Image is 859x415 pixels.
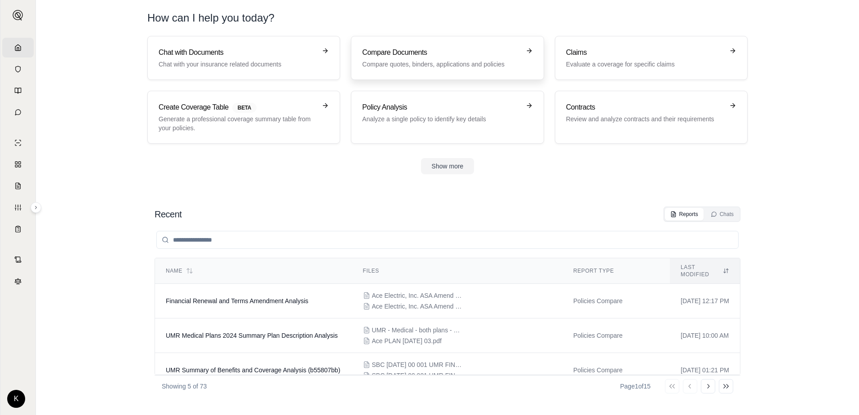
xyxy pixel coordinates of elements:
p: Evaluate a coverage for specific claims [566,60,724,69]
div: Last modified [681,264,729,278]
a: Chat with DocumentsChat with your insurance related documents [147,36,340,80]
td: Policies Compare [562,353,670,388]
button: Reports [665,208,704,221]
a: ContractsReview and analyze contracts and their requirements [555,91,748,144]
a: Claim Coverage [2,176,34,196]
a: Create Coverage TableBETAGenerate a professional coverage summary table from your policies. [147,91,340,144]
p: Chat with your insurance related documents [159,60,316,69]
p: Review and analyze contracts and their requirements [566,115,724,124]
p: Showing 5 of 73 [162,382,207,391]
span: Ace Electric, Inc. ASA Amend FRAT 10.1.2025 released 10.6.2025.docx [372,302,462,311]
button: Show more [421,158,474,174]
h2: Recent [155,208,182,221]
td: [DATE] 10:00 AM [670,318,740,353]
h3: Contracts [566,102,724,113]
h1: How can I help you today? [147,11,275,25]
td: Policies Compare [562,284,670,318]
p: Analyze a single policy to identify key details [362,115,520,124]
span: UMR - Medical - both plans - SPD 2024.pdf [372,326,462,335]
span: BETA [232,103,257,113]
td: [DATE] 01:21 PM [670,353,740,388]
span: SBC 01-01-2025 00 001 UMR FINAL - 5000 Plan - Choice Plus - Basic.pdf [372,371,462,380]
td: [DATE] 12:17 PM [670,284,740,318]
td: Policies Compare [562,318,670,353]
h3: Claims [566,47,724,58]
a: Contract Analysis [2,250,34,269]
span: UMR Medical Plans 2024 Summary Plan Description Analysis [166,332,338,339]
div: Name [166,267,341,274]
div: Page 1 of 15 [620,382,651,391]
img: Expand sidebar [13,10,23,21]
button: Expand sidebar [9,6,27,24]
a: Compare DocumentsCompare quotes, binders, applications and policies [351,36,544,80]
h3: Policy Analysis [362,102,520,113]
a: Prompt Library [2,81,34,101]
span: Ace PLAN 10-01-2025 03.pdf [372,336,442,345]
span: SBC 01-01-2026 00 001 UMR FINAL.docx [372,360,462,369]
span: Financial Renewal and Terms Amendment Analysis [166,297,308,305]
div: K [7,390,25,408]
span: Ace Electric, Inc. ASA Amend FRN 10.1.2023 (2023-2024) released 10.29.2024.docx [372,291,462,300]
span: UMR Summary of Benefits and Coverage Analysis (b55807bb) [166,366,340,374]
button: Chats [705,208,739,221]
a: ClaimsEvaluate a coverage for specific claims [555,36,748,80]
a: Legal Search Engine [2,271,34,291]
th: Files [352,258,562,284]
h3: Chat with Documents [159,47,316,58]
p: Compare quotes, binders, applications and policies [362,60,520,69]
h3: Compare Documents [362,47,520,58]
p: Generate a professional coverage summary table from your policies. [159,115,316,132]
a: Chat [2,102,34,122]
div: Chats [711,211,734,218]
a: Policy AnalysisAnalyze a single policy to identify key details [351,91,544,144]
a: Single Policy [2,133,34,153]
a: Coverage Table [2,219,34,239]
a: Documents Vault [2,59,34,79]
a: Home [2,38,34,57]
a: Custom Report [2,198,34,217]
th: Report Type [562,258,670,284]
button: Expand sidebar [31,202,41,213]
div: Reports [670,211,698,218]
a: Policy Comparisons [2,155,34,174]
h3: Create Coverage Table [159,102,316,113]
